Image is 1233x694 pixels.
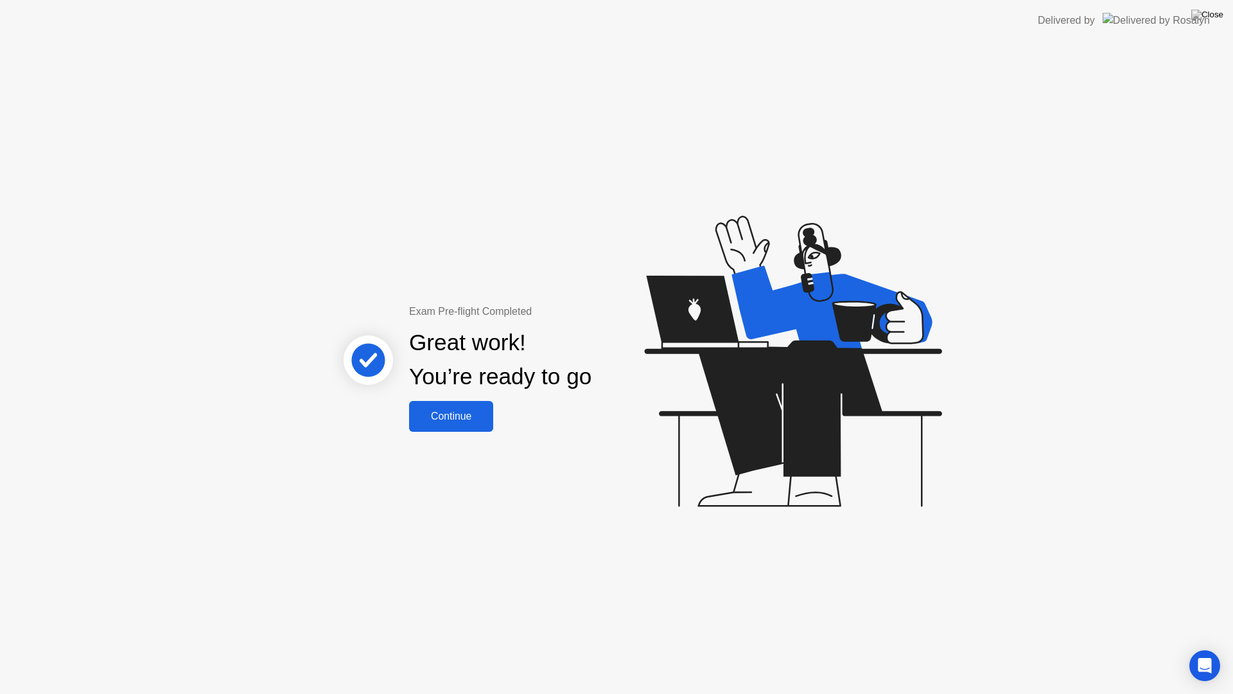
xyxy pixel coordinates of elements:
div: Exam Pre-flight Completed [409,304,674,319]
div: Continue [413,411,489,422]
img: Close [1191,10,1223,20]
div: Great work! You’re ready to go [409,326,591,394]
img: Delivered by Rosalyn [1103,13,1210,28]
button: Continue [409,401,493,432]
div: Delivered by [1038,13,1095,28]
div: Open Intercom Messenger [1189,650,1220,681]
